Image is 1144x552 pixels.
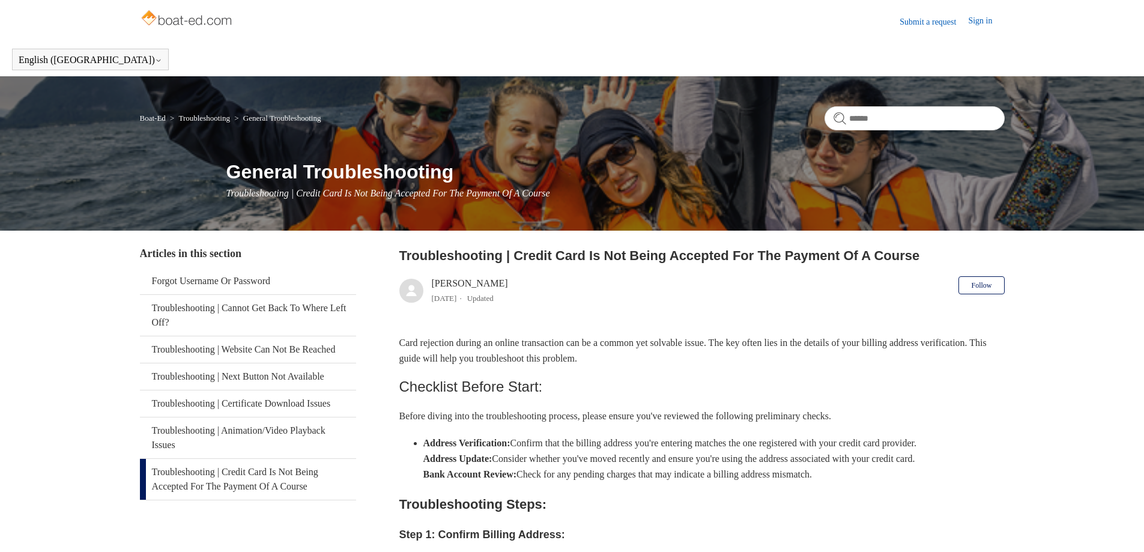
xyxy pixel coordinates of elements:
a: Forgot Username Or Password [140,268,356,294]
h1: General Troubleshooting [226,157,1005,186]
a: General Troubleshooting [243,114,321,123]
time: 03/14/2024, 14:15 [432,294,457,303]
h3: Step 1: Confirm Billing Address: [399,526,1005,544]
div: [PERSON_NAME] [432,276,508,305]
div: Live chat [1104,512,1135,543]
a: Troubleshooting | Cannot Get Back To Where Left Off? [140,295,356,336]
a: Boat-Ed [140,114,166,123]
button: Follow Article [958,276,1004,294]
li: Troubleshooting [168,114,232,123]
span: Checklist Before Start: [399,378,543,395]
a: Troubleshooting | Next Button Not Available [140,363,356,390]
li: Confirm that the billing address you're entering matches the one registered with your credit card... [423,435,1005,482]
strong: Address Update: [423,453,492,464]
p: Before diving into the troubleshooting process, please ensure you've reviewed the following preli... [399,408,1005,424]
input: Search [825,106,1005,130]
span: Troubleshooting | Credit Card Is Not Being Accepted For The Payment Of A Course [226,188,550,198]
p: Card rejection during an online transaction can be a common yet solvable issue. The key often lie... [399,335,1005,366]
h2: Troubleshooting | Credit Card Is Not Being Accepted For The Payment Of A Course [399,246,1005,265]
img: Boat-Ed Help Center home page [140,7,235,31]
li: Boat-Ed [140,114,168,123]
li: General Troubleshooting [232,114,321,123]
a: Troubleshooting | Credit Card Is Not Being Accepted For The Payment Of A Course [140,459,356,500]
button: English ([GEOGRAPHIC_DATA]) [19,55,162,65]
a: Troubleshooting | Website Can Not Be Reached [140,336,356,363]
h2: Troubleshooting Steps: [399,494,1005,515]
span: Articles in this section [140,247,241,259]
strong: Address Verification: [423,438,510,448]
a: Troubleshooting | Certificate Download Issues [140,390,356,417]
strong: Bank Account Review: [423,469,517,479]
a: Sign in [968,14,1004,29]
a: Submit a request [900,16,968,28]
a: Troubleshooting [178,114,229,123]
a: Troubleshooting | Animation/Video Playback Issues [140,417,356,458]
li: Updated [467,294,494,303]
